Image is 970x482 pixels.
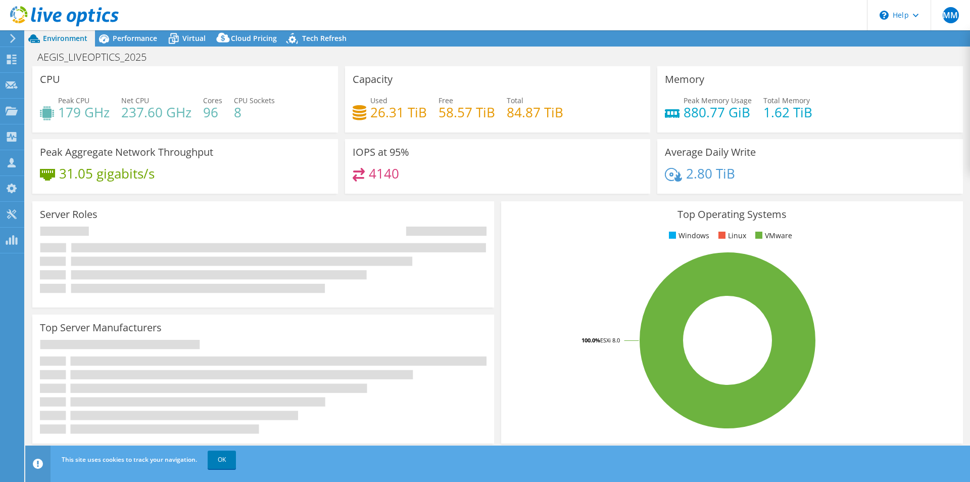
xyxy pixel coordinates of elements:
li: Linux [716,230,746,241]
h4: 880.77 GiB [684,107,752,118]
span: This site uses cookies to track your navigation. [62,455,197,464]
h4: 84.87 TiB [507,107,563,118]
span: Performance [113,33,157,43]
h4: 2.80 TiB [686,168,735,179]
h3: CPU [40,74,60,85]
h3: Capacity [353,74,393,85]
tspan: 100.0% [581,336,600,344]
h4: 96 [203,107,222,118]
span: Peak Memory Usage [684,96,752,105]
a: OK [208,451,236,469]
h3: Peak Aggregate Network Throughput [40,147,213,158]
h3: IOPS at 95% [353,147,409,158]
span: CPU Sockets [234,96,275,105]
li: Windows [666,230,709,241]
h3: Top Operating Systems [509,209,955,220]
h3: Memory [665,74,704,85]
span: Cloud Pricing [231,33,277,43]
h4: 26.31 TiB [370,107,427,118]
h3: Average Daily Write [665,147,756,158]
li: VMware [753,230,792,241]
span: Virtual [182,33,206,43]
h3: Server Roles [40,209,98,220]
h4: 237.60 GHz [121,107,191,118]
h4: 179 GHz [58,107,110,118]
h1: AEGIS_LIVEOPTICS_2025 [33,52,162,63]
span: MM [943,7,959,23]
h4: 1.62 TiB [763,107,812,118]
h4: 4140 [369,168,399,179]
span: Cores [203,96,222,105]
span: Used [370,96,387,105]
span: Tech Refresh [302,33,347,43]
span: Environment [43,33,87,43]
span: Total Memory [763,96,810,105]
span: Peak CPU [58,96,89,105]
h4: 58.57 TiB [439,107,495,118]
h4: 8 [234,107,275,118]
h3: Top Server Manufacturers [40,322,162,333]
span: Net CPU [121,96,149,105]
span: Total [507,96,523,105]
svg: \n [880,11,889,20]
span: Free [439,96,453,105]
tspan: ESXi 8.0 [600,336,620,344]
h4: 31.05 gigabits/s [59,168,155,179]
